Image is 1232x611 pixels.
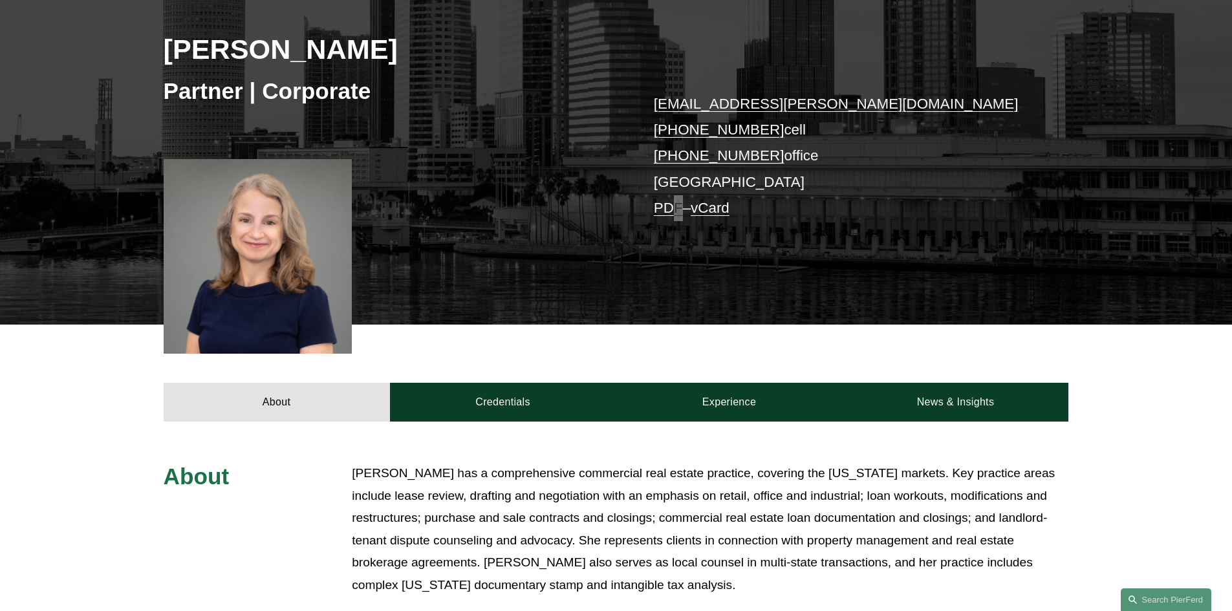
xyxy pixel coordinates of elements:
[842,383,1068,422] a: News & Insights
[164,32,616,66] h2: [PERSON_NAME]
[654,147,784,164] a: [PHONE_NUMBER]
[352,462,1068,596] p: [PERSON_NAME] has a comprehensive commercial real estate practice, covering the [US_STATE] market...
[691,200,729,216] a: vCard
[616,383,843,422] a: Experience
[654,96,1019,112] a: [EMAIL_ADDRESS][PERSON_NAME][DOMAIN_NAME]
[164,383,390,422] a: About
[654,122,784,138] a: [PHONE_NUMBER]
[164,77,616,105] h3: Partner | Corporate
[1121,588,1211,611] a: Search this site
[654,91,1031,222] p: cell office [GEOGRAPHIC_DATA] –
[164,464,230,489] span: About
[390,383,616,422] a: Credentials
[654,200,683,216] a: PDF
